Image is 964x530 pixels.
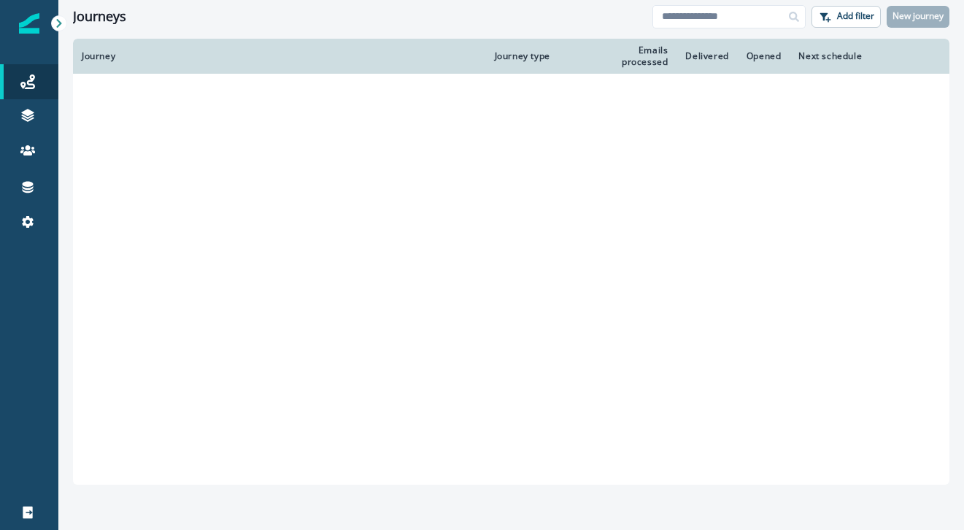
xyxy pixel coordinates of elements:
p: New journey [892,11,944,21]
div: Opened [747,50,782,62]
button: New journey [887,6,949,28]
h1: Journeys [73,9,126,25]
div: Journey [82,50,477,62]
div: Journey type [495,50,574,62]
div: Next schedule [798,50,908,62]
img: Inflection [19,13,39,34]
p: Add filter [837,11,874,21]
div: Emails processed [592,45,668,68]
div: Delivered [685,50,728,62]
button: Add filter [811,6,881,28]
